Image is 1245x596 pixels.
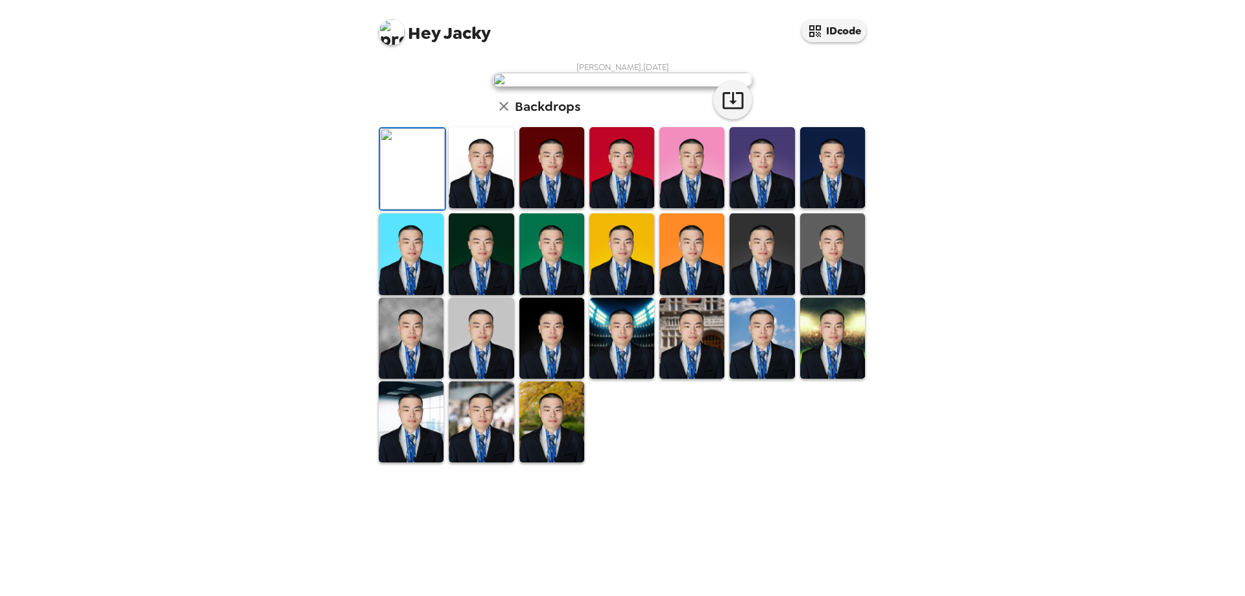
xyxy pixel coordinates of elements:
span: Hey [408,21,440,45]
img: Original [380,128,445,209]
img: profile pic [379,19,405,45]
img: user [493,73,752,87]
h6: Backdrops [515,96,580,117]
span: [PERSON_NAME] , [DATE] [576,62,669,73]
span: Jacky [379,13,491,42]
button: IDcode [801,19,866,42]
